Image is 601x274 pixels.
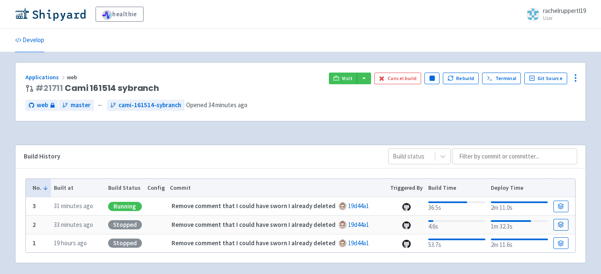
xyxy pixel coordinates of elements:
button: Rebuild [443,73,479,84]
a: 19d44a1 [348,202,369,210]
a: Applications [25,73,67,81]
a: 19d44a1 [348,239,369,247]
span: web [67,73,78,81]
button: Cancel build [374,73,422,84]
span: Opened [186,101,247,109]
span: ← [97,101,104,110]
img: Shipyard logo [15,8,86,21]
th: Build Time [425,179,488,197]
a: #21711 [35,82,63,94]
a: cami-161514-sybranch [107,100,184,111]
span: rachelruppertl19 [543,7,586,15]
span: Visit [342,75,353,82]
th: Triggered By [388,179,426,197]
small: User [543,15,586,21]
span: Cami 161514 sybranch [35,83,159,93]
div: Stopped [108,220,142,229]
b: 3 [33,202,36,210]
div: Build History [24,152,375,161]
b: 1 [33,239,36,247]
strong: Remove comment that I could have sworn I already deleted [172,221,336,229]
span: master [71,101,91,110]
a: Build Details [553,219,568,231]
span: cami-161514-sybranch [119,101,181,110]
th: Built at [51,179,105,197]
th: Deploy Time [488,179,550,197]
div: 2m 11.0s [491,200,548,213]
button: No. [33,184,48,192]
a: Build Details [553,201,568,212]
span: web [37,101,48,110]
div: 2m 11.6s [491,237,548,250]
a: master [59,100,94,111]
time: 33 minutes ago [54,221,93,229]
b: 2 [33,221,36,229]
time: 34 minutes ago [208,101,247,109]
th: Config [144,179,167,197]
div: 1m 32.3s [491,219,548,231]
time: 31 minutes ago [54,202,93,210]
div: Stopped [108,239,142,248]
a: Terminal [482,73,521,84]
strong: Remove comment that I could have sworn I already deleted [172,202,336,210]
time: 19 hours ago [54,239,87,247]
a: rachelruppertl19 User [521,8,586,21]
div: 36.5s [428,200,485,213]
a: Git Source [524,73,567,84]
div: Running [108,202,142,211]
strong: Remove comment that I could have sworn I already deleted [172,239,336,247]
th: Commit [167,179,388,197]
a: Develop [15,29,44,52]
input: Filter by commit or committer... [452,148,577,164]
th: Build Status [105,179,144,197]
button: Pause [424,73,439,84]
div: 4.6s [428,219,485,231]
a: healthie [96,7,144,22]
div: 53.7s [428,237,485,250]
a: Visit [329,73,357,84]
a: 19d44a1 [348,221,369,229]
a: Build Details [553,237,568,249]
a: web [25,100,58,111]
